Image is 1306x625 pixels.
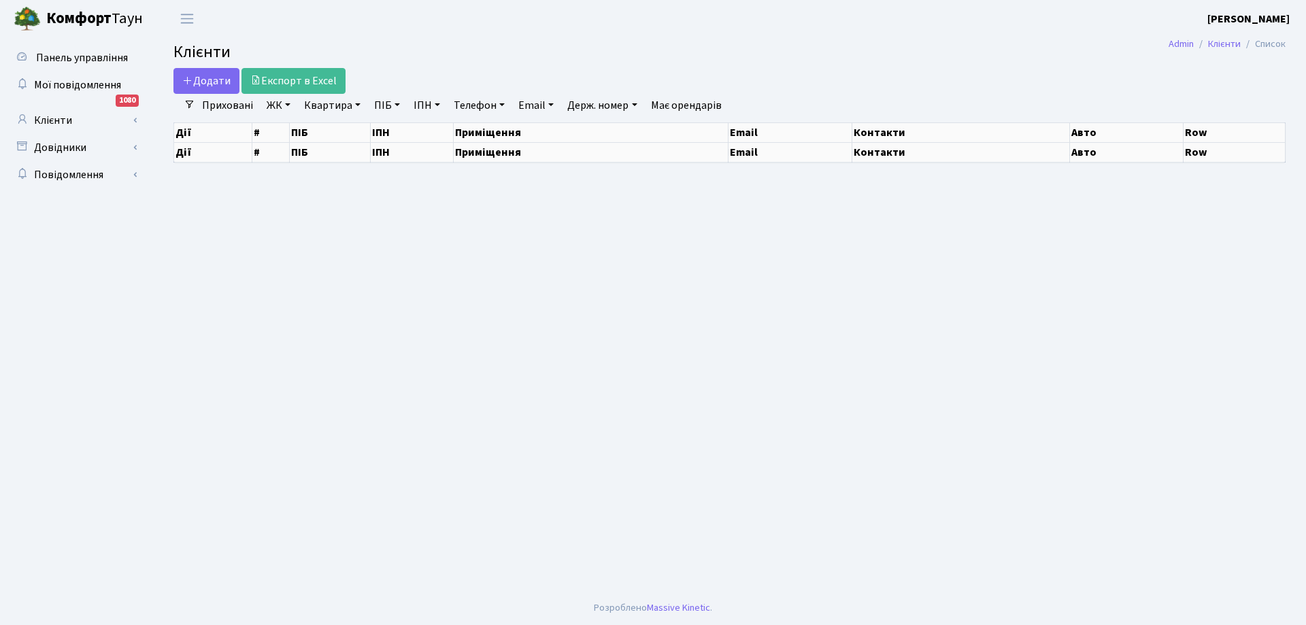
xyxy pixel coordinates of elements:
a: Експорт в Excel [241,68,346,94]
th: Дії [174,122,252,142]
th: ІПН [370,142,454,162]
th: ІПН [370,122,454,142]
span: Панель управління [36,50,128,65]
th: Приміщення [454,122,729,142]
th: Авто [1070,122,1183,142]
th: Дії [174,142,252,162]
th: ПІБ [290,142,371,162]
a: Додати [173,68,239,94]
a: Має орендарів [646,94,727,117]
a: Admin [1169,37,1194,51]
a: [PERSON_NAME] [1207,11,1290,27]
th: Row [1183,142,1285,162]
th: Контакти [852,142,1069,162]
span: Таун [46,7,143,31]
span: Клієнти [173,40,231,64]
span: Додати [182,73,231,88]
a: Панель управління [7,44,143,71]
th: ПІБ [290,122,371,142]
a: Email [513,94,559,117]
th: Row [1183,122,1285,142]
div: Розроблено . [594,601,712,615]
a: ПІБ [369,94,405,117]
a: Повідомлення [7,161,143,188]
span: Мої повідомлення [34,78,121,92]
a: Приховані [197,94,258,117]
button: Переключити навігацію [170,7,204,30]
a: Клієнти [7,107,143,134]
a: Держ. номер [562,94,642,117]
nav: breadcrumb [1148,30,1306,58]
th: Контакти [852,122,1069,142]
th: Email [728,122,852,142]
th: # [252,142,289,162]
a: ЖК [261,94,296,117]
li: Список [1241,37,1286,52]
b: Комфорт [46,7,112,29]
th: Приміщення [454,142,729,162]
a: Довідники [7,134,143,161]
a: Massive Kinetic [647,601,710,615]
div: 1080 [116,95,139,107]
a: Мої повідомлення1080 [7,71,143,99]
a: Телефон [448,94,510,117]
b: [PERSON_NAME] [1207,12,1290,27]
th: Авто [1070,142,1183,162]
img: logo.png [14,5,41,33]
a: ІПН [408,94,446,117]
a: Клієнти [1208,37,1241,51]
th: Email [728,142,852,162]
th: # [252,122,289,142]
a: Квартира [299,94,366,117]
